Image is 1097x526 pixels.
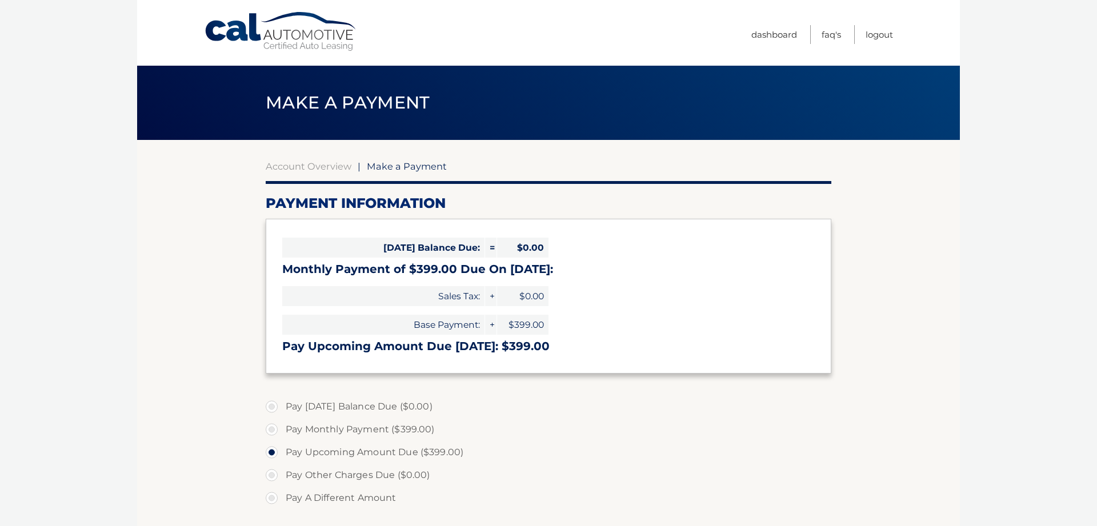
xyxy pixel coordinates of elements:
[485,238,497,258] span: =
[485,286,497,306] span: +
[282,286,485,306] span: Sales Tax:
[282,315,485,335] span: Base Payment:
[266,441,831,464] label: Pay Upcoming Amount Due ($399.00)
[266,464,831,487] label: Pay Other Charges Due ($0.00)
[282,339,815,354] h3: Pay Upcoming Amount Due [DATE]: $399.00
[497,286,548,306] span: $0.00
[367,160,447,172] span: Make a Payment
[497,315,548,335] span: $399.00
[266,195,831,212] h2: Payment Information
[866,25,893,44] a: Logout
[358,160,361,172] span: |
[282,238,485,258] span: [DATE] Balance Due:
[282,262,815,276] h3: Monthly Payment of $399.00 Due On [DATE]:
[266,395,831,418] label: Pay [DATE] Balance Due ($0.00)
[266,418,831,441] label: Pay Monthly Payment ($399.00)
[751,25,797,44] a: Dashboard
[822,25,841,44] a: FAQ's
[266,92,430,113] span: Make a Payment
[266,487,831,509] label: Pay A Different Amount
[204,11,358,52] a: Cal Automotive
[266,160,351,172] a: Account Overview
[497,238,548,258] span: $0.00
[485,315,497,335] span: +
